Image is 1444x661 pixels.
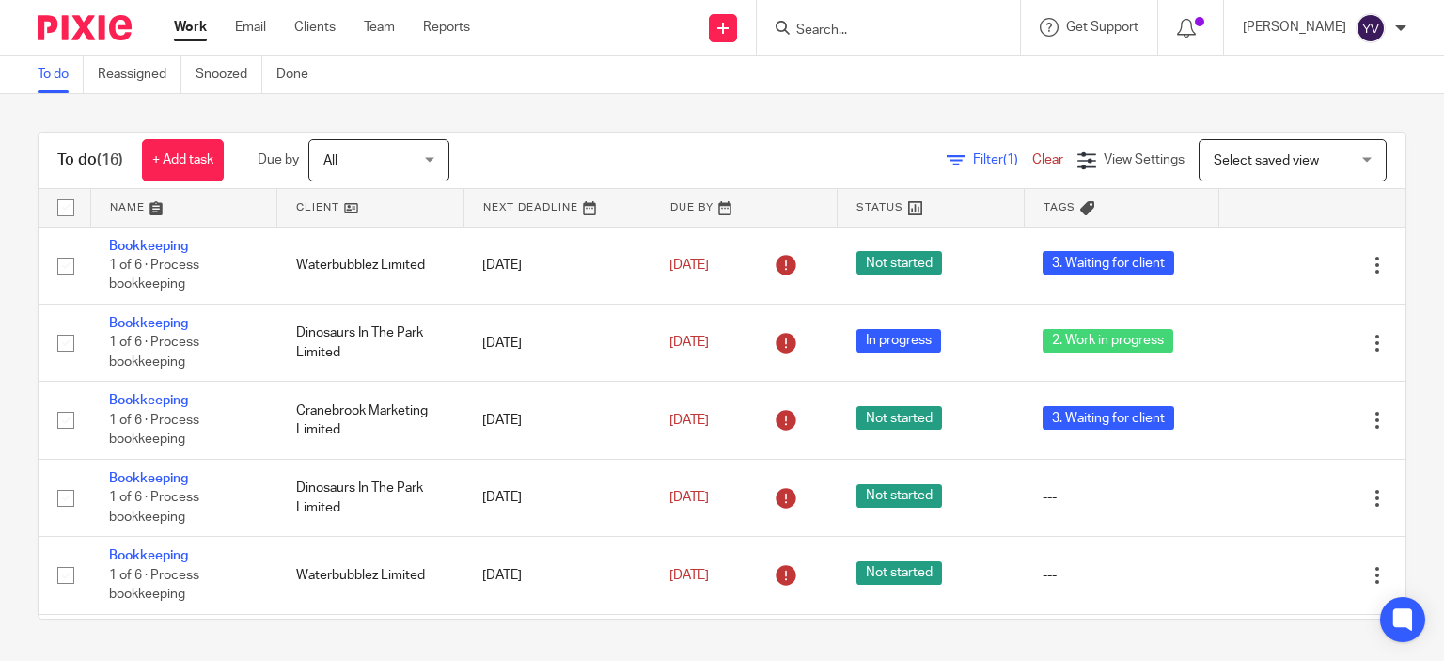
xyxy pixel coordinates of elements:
span: 3. Waiting for client [1043,406,1174,430]
span: 1 of 6 · Process bookkeeping [109,259,199,291]
a: Snoozed [196,56,262,93]
span: 1 of 6 · Process bookkeeping [109,414,199,447]
span: View Settings [1104,153,1185,166]
span: Filter [973,153,1032,166]
span: [DATE] [669,491,709,504]
span: Tags [1044,202,1075,212]
span: (1) [1003,153,1018,166]
a: Bookkeeping [109,549,188,562]
span: Select saved view [1214,154,1319,167]
td: [DATE] [463,304,651,381]
a: Bookkeeping [109,394,188,407]
span: 1 of 6 · Process bookkeeping [109,337,199,370]
td: Waterbubblez Limited [277,537,464,614]
span: [DATE] [669,414,709,427]
div: --- [1043,488,1200,507]
a: To do [38,56,84,93]
span: In progress [856,329,941,353]
td: Cranebrook Marketing Limited [277,382,464,459]
a: Reassigned [98,56,181,93]
h1: To do [57,150,123,170]
a: Bookkeeping [109,240,188,253]
span: Not started [856,561,942,585]
span: [DATE] [669,337,709,350]
td: Dinosaurs In The Park Limited [277,304,464,381]
img: svg%3E [1356,13,1386,43]
span: [DATE] [669,569,709,582]
img: Pixie [38,15,132,40]
a: Team [364,18,395,37]
a: Work [174,18,207,37]
span: Not started [856,406,942,430]
a: Bookkeeping [109,472,188,485]
input: Search [794,23,964,39]
span: Get Support [1066,21,1138,34]
span: Not started [856,484,942,508]
td: Dinosaurs In The Park Limited [277,459,464,536]
td: [DATE] [463,227,651,304]
span: [DATE] [669,259,709,272]
div: --- [1043,566,1200,585]
p: Due by [258,150,299,169]
a: Reports [423,18,470,37]
td: [DATE] [463,382,651,459]
a: Clients [294,18,336,37]
span: Not started [856,251,942,275]
span: All [323,154,337,167]
a: Done [276,56,322,93]
td: [DATE] [463,537,651,614]
a: Bookkeeping [109,317,188,330]
span: (16) [97,152,123,167]
td: Waterbubblez Limited [277,227,464,304]
span: 1 of 6 · Process bookkeeping [109,569,199,602]
td: [DATE] [463,459,651,536]
a: + Add task [142,139,224,181]
p: [PERSON_NAME] [1243,18,1346,37]
a: Clear [1032,153,1063,166]
span: 2. Work in progress [1043,329,1173,353]
a: Email [235,18,266,37]
span: 3. Waiting for client [1043,251,1174,275]
span: 1 of 6 · Process bookkeeping [109,491,199,524]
